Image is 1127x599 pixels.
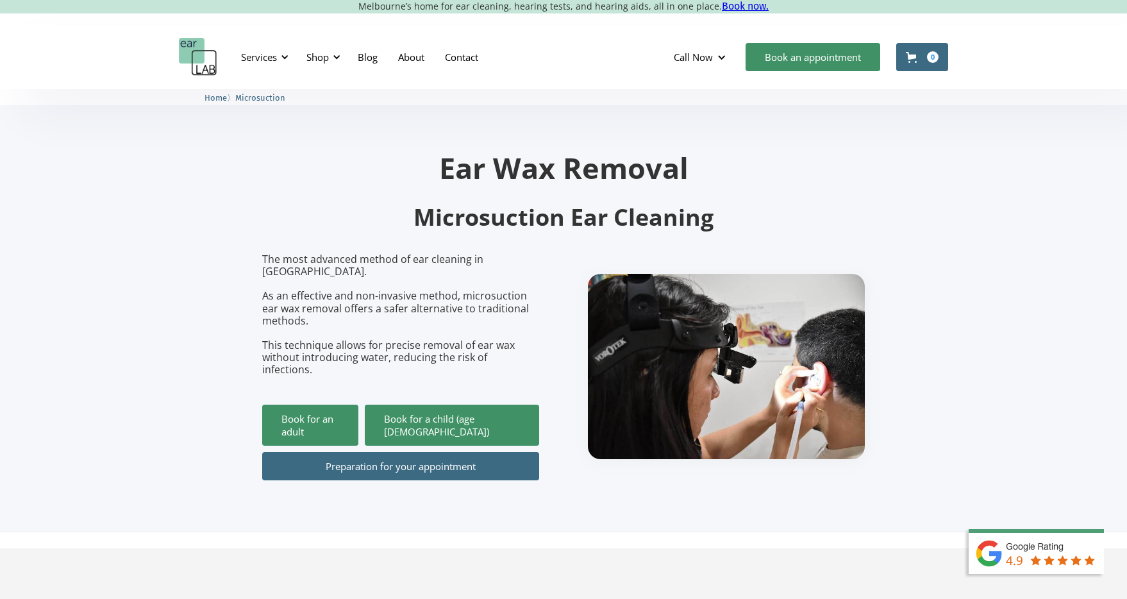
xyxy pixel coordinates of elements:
a: Preparation for your appointment [262,452,539,480]
a: Book an appointment [746,43,880,71]
a: About [388,38,435,76]
a: Blog [347,38,388,76]
h1: Ear Wax Removal [262,153,865,182]
a: Home [205,91,227,103]
a: Open cart [896,43,948,71]
a: Contact [435,38,488,76]
span: Home [205,93,227,103]
span: Microsuction [235,93,285,103]
a: Microsuction [235,91,285,103]
div: Shop [306,51,329,63]
a: Book for an adult [262,405,358,446]
div: Call Now [674,51,713,63]
p: The most advanced method of ear cleaning in [GEOGRAPHIC_DATA]. As an effective and non-invasive m... [262,253,539,376]
div: 0 [927,51,939,63]
h2: Microsuction Ear Cleaning [262,203,865,233]
li: 〉 [205,91,235,105]
a: Book for a child (age [DEMOGRAPHIC_DATA]) [365,405,539,446]
div: Services [241,51,277,63]
img: boy getting ear checked. [588,274,865,459]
